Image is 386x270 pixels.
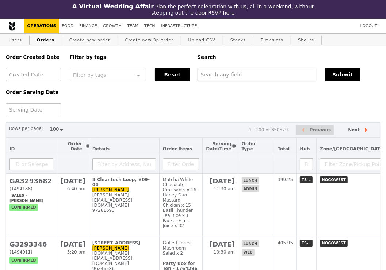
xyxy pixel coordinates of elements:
span: lunch [242,177,259,184]
div: [PERSON_NAME][EMAIL_ADDRESS][DOMAIN_NAME] [92,192,156,208]
h5: Filter by tags [70,55,189,60]
input: Filter Hub [300,158,313,170]
h3: A Virtual Wedding Affair [72,3,154,10]
h5: Search [198,55,381,60]
span: lunch [242,240,259,247]
span: confirmed [9,257,38,264]
h2: GA3293682 [9,177,53,185]
div: Plan the perfect celebration with us, all in a weekend, without stepping out the door. [64,3,322,16]
span: 6:40 pm [67,186,85,191]
div: 1 - 100 of 350579 [249,127,288,132]
button: Next [342,125,377,135]
a: Growth [100,19,125,33]
a: Team [124,19,141,33]
div: (1494188) [9,186,53,191]
span: confirmed [9,204,38,211]
span: Order Type [242,141,256,151]
label: Rows per page: [9,125,43,132]
span: TS-L [300,176,313,183]
input: Filter by Address, Name, Email, Mobile [92,158,156,170]
span: 405.95 [278,240,293,245]
h2: [DATE] [60,177,85,185]
h2: [DATE] [206,240,234,248]
button: Submit [325,68,360,81]
span: admin [242,185,259,192]
a: Finance [77,19,100,33]
h2: [DATE] [60,240,85,248]
input: Search any field [198,68,317,81]
span: TS-L [300,240,313,247]
input: Serving Date [6,103,61,116]
a: Tech [141,19,158,33]
a: Orders [34,34,57,47]
div: Honey Duo Mustard Chicken x 15 [163,192,199,208]
a: Create new order [66,34,113,47]
img: Grain logo [9,21,15,31]
span: Order Items [163,146,192,151]
h2: [DATE] [206,177,234,185]
span: Hub [300,146,310,151]
div: (1494011) [9,250,53,255]
a: Timeslots [258,34,286,47]
div: Basil Thunder Tea Rice x 1 [163,208,199,218]
a: Food [59,19,76,33]
button: Reset [155,68,190,81]
a: Logout [358,19,380,33]
a: Stocks [228,34,249,47]
a: Users [6,34,25,47]
span: web [242,249,255,256]
span: NOGOWEST [320,176,347,183]
h5: Order Created Date [6,55,61,60]
span: 399.25 [278,177,293,182]
a: RSVP here [208,10,235,16]
a: Upload CSV [186,34,218,47]
div: 8 Cleantech Loop, #09-01 [92,177,156,187]
a: Infrastructure [158,19,200,33]
span: 5:20 pm [67,250,85,255]
span: 10:30 am [214,250,234,255]
a: Shouts [295,34,317,47]
a: Create new 3p order [122,34,176,47]
span: Zone/[GEOGRAPHIC_DATA] [320,146,385,151]
div: [STREET_ADDRESS] [92,240,156,245]
input: ID or Salesperson name [9,158,53,170]
input: Created Date [6,68,61,81]
a: Operations [24,19,59,33]
a: [PERSON_NAME] [92,245,129,251]
span: 11:30 am [214,186,234,191]
h5: Order Serving Date [6,90,61,95]
div: Matcha White Chocolate Croissants x 16 [163,177,199,192]
div: Packet Fruit Juice x 32 [163,218,199,228]
span: Sales - [PERSON_NAME] [9,192,45,204]
span: Next [348,125,360,134]
div: Grilled Forest Mushroom Salad x 2 [163,240,199,256]
span: Filter by tags [73,71,106,78]
span: NOGOWEST [320,240,347,247]
span: Details [92,146,110,151]
div: 97281693 [92,208,156,213]
span: ID [9,146,15,151]
a: [PERSON_NAME] [92,187,129,192]
h2: G3293346 [9,240,53,248]
span: Previous [310,125,331,134]
input: Filter Order Items [163,158,199,170]
div: [DOMAIN_NAME][EMAIL_ADDRESS][DOMAIN_NAME] [92,251,156,266]
button: Previous [296,125,334,135]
